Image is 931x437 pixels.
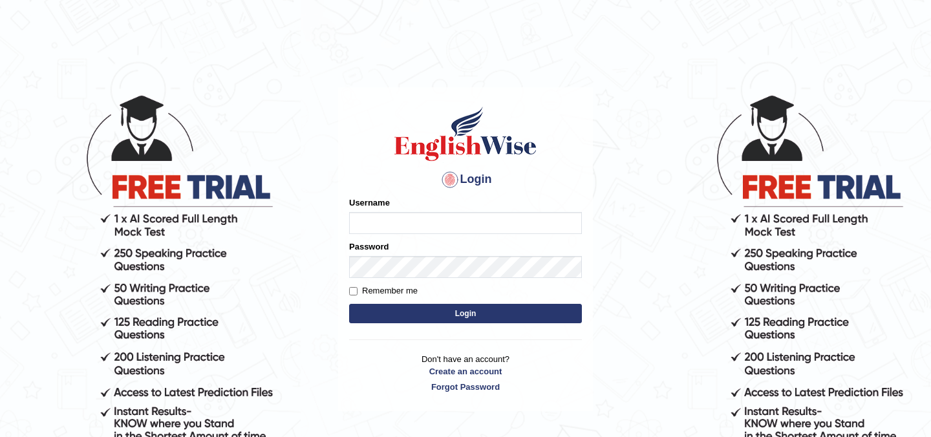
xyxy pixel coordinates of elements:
[349,304,582,323] button: Login
[349,381,582,393] a: Forgot Password
[349,197,390,209] label: Username
[349,365,582,378] a: Create an account
[349,287,358,295] input: Remember me
[349,353,582,393] p: Don't have an account?
[349,240,389,253] label: Password
[392,105,539,163] img: Logo of English Wise sign in for intelligent practice with AI
[349,284,418,297] label: Remember me
[349,169,582,190] h4: Login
